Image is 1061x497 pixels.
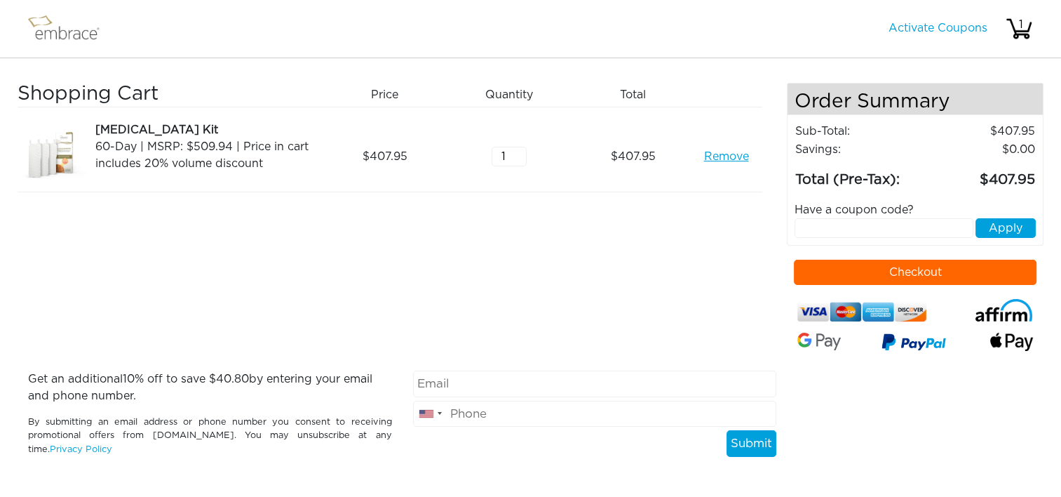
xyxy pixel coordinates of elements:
span: 407.95 [611,148,656,165]
div: Total [576,83,701,107]
input: Email [413,371,777,397]
div: United States: +1 [414,402,446,427]
a: Privacy Policy [50,445,112,454]
a: 1 [1005,22,1033,34]
h4: Order Summary [788,84,1043,115]
td: 0.00 [927,140,1036,159]
td: Sub-Total: [795,122,927,140]
a: Remove [703,148,748,165]
button: Checkout [794,260,1036,285]
div: 1 [1007,16,1035,33]
button: Apply [975,218,1036,238]
input: Phone [413,401,777,428]
td: Savings : [795,140,927,159]
div: [MEDICAL_DATA] Kit [95,121,318,138]
img: affirm-logo.svg [975,299,1033,322]
div: Have a coupon code? [784,201,1046,218]
div: Price [328,83,452,107]
span: 40.80 [216,373,249,385]
div: 60-Day | MSRP: $509.94 | Price in cart includes 20% volume discount [95,138,318,172]
img: Google-Pay-Logo.svg [797,333,840,350]
a: Activate Coupons [888,22,987,34]
button: Submit [727,430,776,457]
img: logo.png [25,11,116,46]
span: 407.95 [363,148,407,165]
img: a09f5d18-8da6-11e7-9c79-02e45ca4b85b.jpeg [18,121,88,192]
span: Quantity [485,86,533,103]
h3: Shopping Cart [18,83,318,107]
img: cart [1005,15,1033,43]
td: 407.95 [927,122,1036,140]
span: 10 [123,373,135,385]
img: paypal-v3.png [881,330,946,357]
img: fullApplePay.png [990,333,1033,350]
p: Get an additional % off to save $ by entering your email and phone number. [28,371,392,404]
img: credit-cards.png [797,299,926,326]
p: By submitting an email address or phone number you consent to receiving promotional offers from [... [28,416,392,456]
td: Total (Pre-Tax): [795,159,927,191]
td: 407.95 [927,159,1036,191]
